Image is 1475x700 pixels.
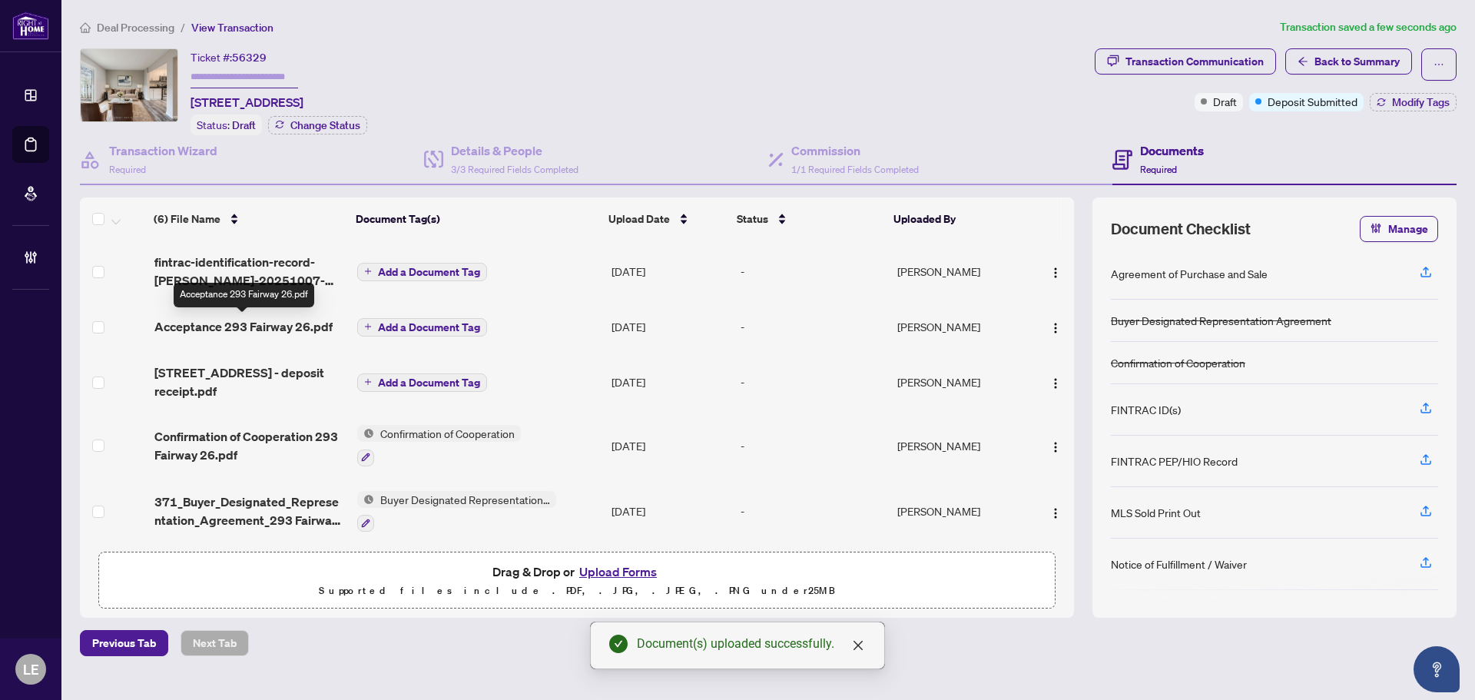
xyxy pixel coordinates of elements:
[99,552,1055,609] span: Drag & Drop orUpload FormsSupported files include .PDF, .JPG, .JPEG, .PNG under25MB
[109,141,217,160] h4: Transaction Wizard
[357,491,374,508] img: Status Icon
[637,635,866,653] div: Document(s) uploaded successfully.
[174,283,314,307] div: Acceptance 293 Fairway 26.pdf
[80,22,91,33] span: home
[575,562,661,582] button: Upload Forms
[1414,646,1460,692] button: Open asap
[109,164,146,175] span: Required
[1111,354,1245,371] div: Confirmation of Cooperation
[97,21,174,35] span: Deal Processing
[12,12,49,40] img: logo
[605,302,734,351] td: [DATE]
[891,302,1029,351] td: [PERSON_NAME]
[891,479,1029,545] td: [PERSON_NAME]
[605,241,734,302] td: [DATE]
[1268,93,1357,110] span: Deposit Submitted
[1434,59,1444,70] span: ellipsis
[191,21,273,35] span: View Transaction
[1049,322,1062,334] img: Logo
[605,479,734,545] td: [DATE]
[191,114,262,135] div: Status:
[1111,218,1251,240] span: Document Checklist
[492,562,661,582] span: Drag & Drop or
[108,582,1046,600] p: Supported files include .PDF, .JPG, .JPEG, .PNG under 25 MB
[1125,49,1264,74] div: Transaction Communication
[357,372,487,392] button: Add a Document Tag
[1213,93,1237,110] span: Draft
[357,491,556,532] button: Status IconBuyer Designated Representation Agreement
[1049,377,1062,390] img: Logo
[1370,93,1457,111] button: Modify Tags
[791,164,919,175] span: 1/1 Required Fields Completed
[378,377,480,388] span: Add a Document Tag
[364,267,372,275] span: plus
[791,141,919,160] h4: Commission
[191,93,303,111] span: [STREET_ADDRESS]
[1095,48,1276,75] button: Transaction Communication
[23,659,39,680] span: LE
[1111,312,1331,329] div: Buyer Designated Representation Agreement
[1049,267,1062,279] img: Logo
[81,49,177,121] img: IMG-X12331371_1.jpg
[374,425,521,442] span: Confirmation of Cooperation
[1388,217,1428,241] span: Manage
[357,263,487,281] button: Add a Document Tag
[850,637,867,654] a: Close
[1043,499,1068,523] button: Logo
[154,427,345,464] span: Confirmation of Cooperation 293 Fairway 26.pdf
[741,437,885,454] div: -
[154,317,333,336] span: Acceptance 293 Fairway 26.pdf
[357,317,487,337] button: Add a Document Tag
[290,120,360,131] span: Change Status
[741,503,885,519] div: -
[737,211,768,227] span: Status
[1043,259,1068,284] button: Logo
[451,164,578,175] span: 3/3 Required Fields Completed
[1049,507,1062,519] img: Logo
[364,378,372,386] span: plus
[232,118,256,132] span: Draft
[357,373,487,392] button: Add a Document Tag
[1140,141,1204,160] h4: Documents
[268,116,367,134] button: Change Status
[887,197,1025,241] th: Uploaded By
[891,413,1029,479] td: [PERSON_NAME]
[80,630,168,656] button: Previous Tab
[357,425,521,466] button: Status IconConfirmation of Cooperation
[608,211,670,227] span: Upload Date
[357,261,487,281] button: Add a Document Tag
[741,318,885,335] div: -
[891,241,1029,302] td: [PERSON_NAME]
[1111,504,1201,521] div: MLS Sold Print Out
[1140,164,1177,175] span: Required
[1111,453,1238,469] div: FINTRAC PEP/HIO Record
[602,197,731,241] th: Upload Date
[232,51,267,65] span: 56329
[147,197,350,241] th: (6) File Name
[1298,56,1308,67] span: arrow-left
[357,318,487,337] button: Add a Document Tag
[181,630,249,656] button: Next Tab
[1111,556,1247,572] div: Notice of Fulfillment / Waiver
[191,48,267,66] div: Ticket #:
[1043,433,1068,458] button: Logo
[378,322,480,333] span: Add a Document Tag
[741,373,885,390] div: -
[1049,441,1062,453] img: Logo
[852,639,864,652] span: close
[1285,48,1412,75] button: Back to Summary
[374,491,556,508] span: Buyer Designated Representation Agreement
[451,141,578,160] h4: Details & People
[350,197,602,241] th: Document Tag(s)
[609,635,628,653] span: check-circle
[181,18,185,36] li: /
[605,351,734,413] td: [DATE]
[378,267,480,277] span: Add a Document Tag
[741,263,885,280] div: -
[1111,265,1268,282] div: Agreement of Purchase and Sale
[357,425,374,442] img: Status Icon
[154,253,345,290] span: fintrac-identification-record-[PERSON_NAME]-20251007-122623.pdf
[364,323,372,330] span: plus
[154,363,345,400] span: [STREET_ADDRESS] - deposit receipt.pdf
[154,211,220,227] span: (6) File Name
